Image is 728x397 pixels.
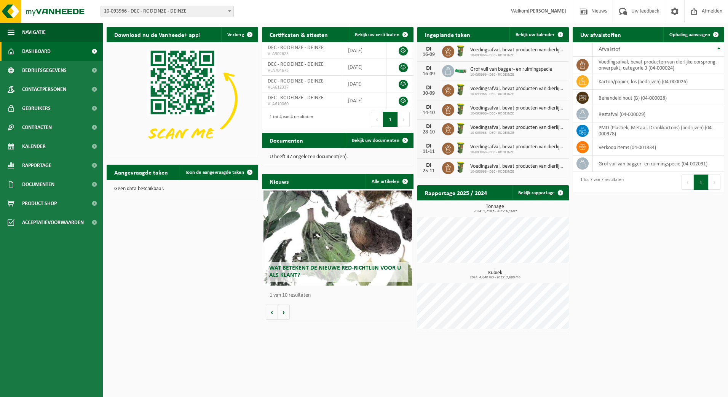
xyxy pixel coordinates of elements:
span: Product Shop [22,194,57,213]
span: Grof vuil van bagger- en ruimingspecie [470,67,552,73]
div: 30-09 [421,91,436,96]
button: Next [398,112,410,127]
button: Next [709,175,720,190]
span: 10-093966 - DEC - RC DEINZE - DEINZE [101,6,233,17]
div: 16-09 [421,52,436,57]
a: Toon de aangevraagde taken [179,165,257,180]
span: DEC - RC DEINZE - DEINZE [268,45,324,51]
span: Bekijk uw documenten [352,138,399,143]
span: Bekijk uw kalender [516,32,555,37]
span: Rapportage [22,156,51,175]
h2: Documenten [262,133,311,148]
h2: Nieuws [262,174,296,189]
strong: [PERSON_NAME] [528,8,566,14]
a: Bekijk uw certificaten [349,27,413,42]
span: DEC - RC DEINZE - DEINZE [268,78,324,84]
div: 11-11 [421,149,436,154]
div: DI [421,162,436,168]
a: Bekijk uw documenten [346,133,413,148]
img: WB-0060-HPE-GN-50 [454,141,467,154]
span: VLA902623 [268,51,336,57]
span: VLA612337 [268,84,336,91]
h2: Uw afvalstoffen [573,27,629,42]
span: Bedrijfsgegevens [22,61,67,80]
a: Ophaling aanvragen [663,27,723,42]
span: Afvalstof [599,46,620,52]
img: WB-0060-HPE-GN-50 [454,161,467,174]
td: [DATE] [342,59,386,76]
td: [DATE] [342,42,386,59]
span: Voedingsafval, bevat producten van dierlijke oorsprong, onverpakt, categorie 3 [470,105,565,111]
span: 10-093966 - DEC - RC DEINZE [470,131,565,135]
div: DI [421,104,436,110]
span: DEC - RC DEINZE - DEINZE [268,62,324,67]
span: Ophaling aanvragen [669,32,710,37]
a: Bekijk rapportage [512,185,568,200]
span: 10-093966 - DEC - RC DEINZE [470,53,565,58]
span: Toon de aangevraagde taken [185,170,244,175]
span: 10-093966 - DEC - RC DEINZE [470,73,552,77]
span: Acceptatievoorwaarden [22,213,84,232]
div: 1 tot 4 van 4 resultaten [266,111,313,128]
span: VLA704673 [268,68,336,74]
button: 1 [383,112,398,127]
img: WB-0060-HPE-GN-50 [454,103,467,116]
p: U heeft 47 ongelezen document(en). [270,154,406,160]
div: 14-10 [421,110,436,116]
a: Alle artikelen [366,174,413,189]
img: HK-XC-10-GN-00 [454,67,467,74]
td: karton/papier, los (bedrijven) (04-000026) [593,73,724,90]
h3: Kubiek [421,270,569,279]
a: Wat betekent de nieuwe RED-richtlijn voor u als klant? [263,191,412,286]
div: DI [421,124,436,130]
button: Vorige [266,305,278,320]
span: 10-093966 - DEC - RC DEINZE [470,170,565,174]
div: 25-11 [421,168,436,174]
h3: Tonnage [421,204,569,213]
span: 10-093966 - DEC - RC DEINZE [470,111,565,116]
img: Download de VHEPlus App [107,42,258,156]
div: 1 tot 7 van 7 resultaten [576,174,624,191]
td: [DATE] [342,92,386,109]
span: Voedingsafval, bevat producten van dierlijke oorsprong, onverpakt, categorie 3 [470,144,565,150]
span: 10-093966 - DEC - RC DEINZE - DEINZE [101,6,234,17]
span: Voedingsafval, bevat producten van dierlijke oorsprong, onverpakt, categorie 3 [470,164,565,170]
div: 28-10 [421,130,436,135]
p: Geen data beschikbaar. [114,186,251,192]
span: Documenten [22,175,54,194]
span: Contracten [22,118,52,137]
div: DI [421,65,436,71]
button: Verberg [221,27,257,42]
span: Verberg [227,32,244,37]
td: restafval (04-000029) [593,106,724,122]
span: Navigatie [22,23,46,42]
h2: Download nu de Vanheede+ app! [107,27,208,42]
button: Volgende [278,305,290,320]
h2: Ingeplande taken [417,27,478,42]
span: Bekijk uw certificaten [355,32,399,37]
span: DEC - RC DEINZE - DEINZE [268,95,324,101]
td: [DATE] [342,76,386,92]
span: Wat betekent de nieuwe RED-richtlijn voor u als klant? [269,265,401,278]
img: WB-0060-HPE-GN-50 [454,44,467,57]
div: DI [421,143,436,149]
img: WB-0060-HPE-GN-50 [454,83,467,96]
td: verkoop items (04-001834) [593,139,724,156]
span: Voedingsafval, bevat producten van dierlijke oorsprong, onverpakt, categorie 3 [470,125,565,131]
td: grof vuil van bagger- en ruimingspecie (04-002091) [593,156,724,172]
td: behandeld hout (B) (04-000028) [593,90,724,106]
h2: Certificaten & attesten [262,27,335,42]
span: Contactpersonen [22,80,66,99]
span: Dashboard [22,42,51,61]
span: 2024: 1,210 t - 2025: 6,160 t [421,210,569,213]
h2: Rapportage 2025 / 2024 [417,185,495,200]
button: Previous [371,112,383,127]
a: Bekijk uw kalender [509,27,568,42]
span: Kalender [22,137,46,156]
button: Previous [682,175,694,190]
span: VLA610060 [268,101,336,107]
span: Voedingsafval, bevat producten van dierlijke oorsprong, onverpakt, categorie 3 [470,47,565,53]
div: DI [421,46,436,52]
img: WB-0060-HPE-GN-50 [454,122,467,135]
p: 1 van 10 resultaten [270,293,410,298]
